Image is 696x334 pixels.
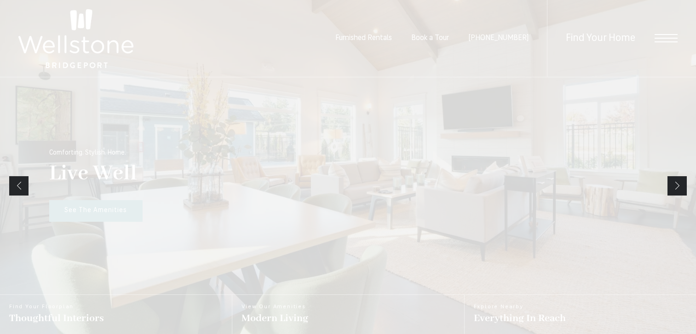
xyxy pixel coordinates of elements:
a: Previous [9,176,29,196]
img: Wellstone [18,9,133,68]
a: Call Us at (253) 642-8681 [468,35,529,42]
span: View Our Amenities [242,304,308,310]
span: Explore Nearby [474,304,566,310]
span: Everything In Reach [474,312,566,325]
a: Explore Nearby [464,295,696,334]
a: Find Your Home [566,33,635,44]
a: Book a Tour [411,35,449,42]
span: Find Your Floorplan [9,304,104,310]
p: Comforting. Stylish. Home. [49,150,126,156]
button: Open Menu [655,34,678,42]
a: View Our Amenities [232,295,464,334]
a: See The Amenities [49,200,143,222]
span: Thoughtful Interiors [9,312,104,325]
span: Modern Living [242,312,308,325]
p: Live Well [49,161,137,187]
span: See The Amenities [64,207,127,214]
a: Next [667,176,687,196]
span: [PHONE_NUMBER] [468,35,529,42]
a: Furnished Rentals [335,35,392,42]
